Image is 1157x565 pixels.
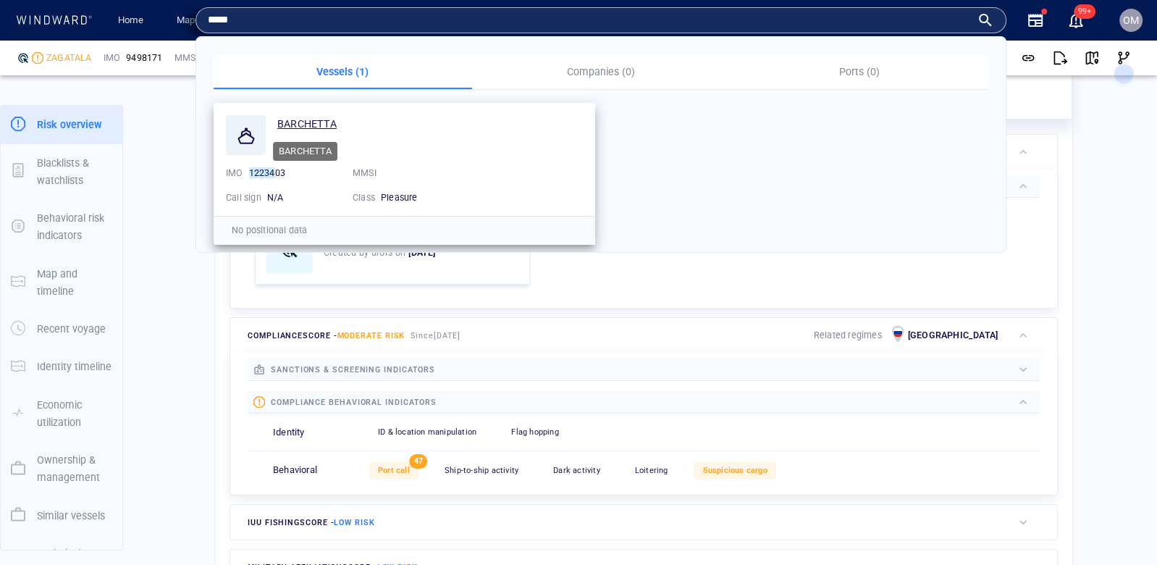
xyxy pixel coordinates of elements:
[1076,42,1108,74] button: View on map
[37,320,106,338] p: Recent voyage
[107,8,153,33] button: Home
[232,224,577,237] p: No positional data
[17,52,29,64] div: Dev Compliance defined risk: indication
[821,52,843,74] div: Toggle map information layers
[1044,42,1076,74] button: Export report
[814,329,882,342] p: Related regimes
[37,116,102,133] p: Risk overview
[1,117,122,131] a: Risk overview
[1108,42,1140,74] button: Visual Link Analysis
[1067,12,1085,29] div: Notification center
[243,367,306,390] div: [DATE] - [DATE]
[378,466,410,475] span: Port call
[226,167,243,180] p: IMO
[1123,14,1139,26] span: OM
[337,331,405,340] span: Moderate risk
[1,310,122,348] button: Recent voyage
[267,191,341,204] div: N/A
[165,8,211,33] button: Map
[1,144,122,200] button: Blacklists & watchlists
[222,63,463,80] p: Vessels (1)
[739,63,980,80] p: Ports (0)
[1,348,122,385] button: Identity timeline
[511,427,558,437] span: Flag hopping
[553,466,600,475] span: Dark activity
[126,51,162,64] span: 9498171
[353,167,376,180] p: MMSI
[159,14,171,36] div: Compliance Activities
[1,508,122,522] a: Similar vessels
[1,461,122,475] a: Ownership & management
[1,359,122,373] a: Identity timeline
[1,255,122,311] button: Map and timeline
[334,518,374,527] span: Low risk
[1074,4,1095,19] span: 99+
[1,199,122,255] button: Behavioral risk indicators
[174,51,198,64] p: MMSI
[37,358,112,375] p: Identity timeline
[1095,500,1146,554] iframe: Chat
[797,52,821,74] button: Create an AOI.
[410,454,427,469] span: 47
[1,164,122,177] a: Blacklists & watchlists
[32,52,43,64] div: Moderate risk
[1,219,122,233] a: Behavioral risk indicators
[481,63,722,80] p: Companies (0)
[411,331,460,340] span: Since [DATE]
[1,106,122,143] button: Risk overview
[1116,6,1145,35] button: OM
[37,209,112,245] p: Behavioral risk indicators
[381,191,468,204] div: Pleasure
[1,406,122,419] a: Economic utilization
[1,386,122,442] button: Economic utilization
[1012,42,1044,74] button: Get link
[1,275,122,288] a: Map and timeline
[213,372,240,383] span: 7 days
[171,8,206,33] a: Map
[908,329,998,342] p: [GEOGRAPHIC_DATA]
[353,191,375,204] p: Class
[275,167,285,178] span: 03
[1,497,122,535] button: Similar vessels
[46,51,92,64] div: ZAGATALA
[1,322,122,335] a: Recent voyage
[37,451,112,487] p: Ownership & management
[273,426,305,440] p: Identity
[7,14,71,36] div: Activity timeline
[635,466,668,475] span: Loitering
[249,167,275,178] mark: 12234
[112,8,149,33] a: Home
[702,466,767,475] span: Suspicious cargo
[198,428,262,445] a: Mapbox logo
[277,115,337,133] a: BARCHETTA
[248,518,375,527] span: IUU Fishing score -
[74,14,100,36] div: (5739)
[201,366,335,391] button: 7 days[DATE]-[DATE]
[271,365,435,374] span: sanctions & screening indicators
[37,265,112,301] p: Map and timeline
[248,331,405,340] span: compliance score -
[226,191,261,204] p: Call sign
[775,52,797,74] div: Toggle vessel historical path
[1,441,122,497] button: Ownership & management
[104,51,121,64] p: IMO
[718,52,754,74] button: Export vessel information
[797,52,821,74] div: tooltips.createAOI
[37,396,112,432] p: Economic utilization
[1059,3,1093,38] button: 99+
[273,464,317,477] p: Behavioral
[277,118,337,130] span: BARCHETTA
[37,154,112,190] p: Blacklists & watchlists
[37,507,105,524] p: Similar vessels
[271,398,437,407] span: compliance behavioral indicators
[445,466,518,475] span: Ship-to-ship activity
[754,52,775,74] div: Focus on vessel path
[378,427,476,437] span: ID & location manipulation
